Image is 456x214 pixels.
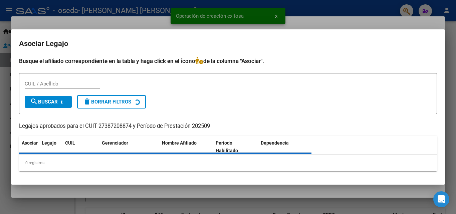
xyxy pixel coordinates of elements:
[19,155,437,171] div: 0 registros
[258,136,312,158] datatable-header-cell: Dependencia
[19,122,437,131] p: Legajos aprobados para el CUIT 27387208874 y Período de Prestación 202509
[261,140,289,146] span: Dependencia
[102,140,128,146] span: Gerenciador
[159,136,213,158] datatable-header-cell: Nombre Afiliado
[216,140,238,153] span: Periodo Habilitado
[39,136,62,158] datatable-header-cell: Legajo
[30,97,38,105] mat-icon: search
[19,37,437,50] h2: Asociar Legajo
[19,57,437,65] h4: Busque el afiliado correspondiente en la tabla y haga click en el ícono de la columna "Asociar".
[162,140,197,146] span: Nombre Afiliado
[25,96,72,108] button: Buscar
[42,140,56,146] span: Legajo
[99,136,159,158] datatable-header-cell: Gerenciador
[22,140,38,146] span: Asociar
[433,191,449,207] div: Open Intercom Messenger
[62,136,99,158] datatable-header-cell: CUIL
[19,136,39,158] datatable-header-cell: Asociar
[83,97,91,105] mat-icon: delete
[65,140,75,146] span: CUIL
[213,136,258,158] datatable-header-cell: Periodo Habilitado
[83,99,131,105] span: Borrar Filtros
[77,95,146,109] button: Borrar Filtros
[30,99,58,105] span: Buscar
